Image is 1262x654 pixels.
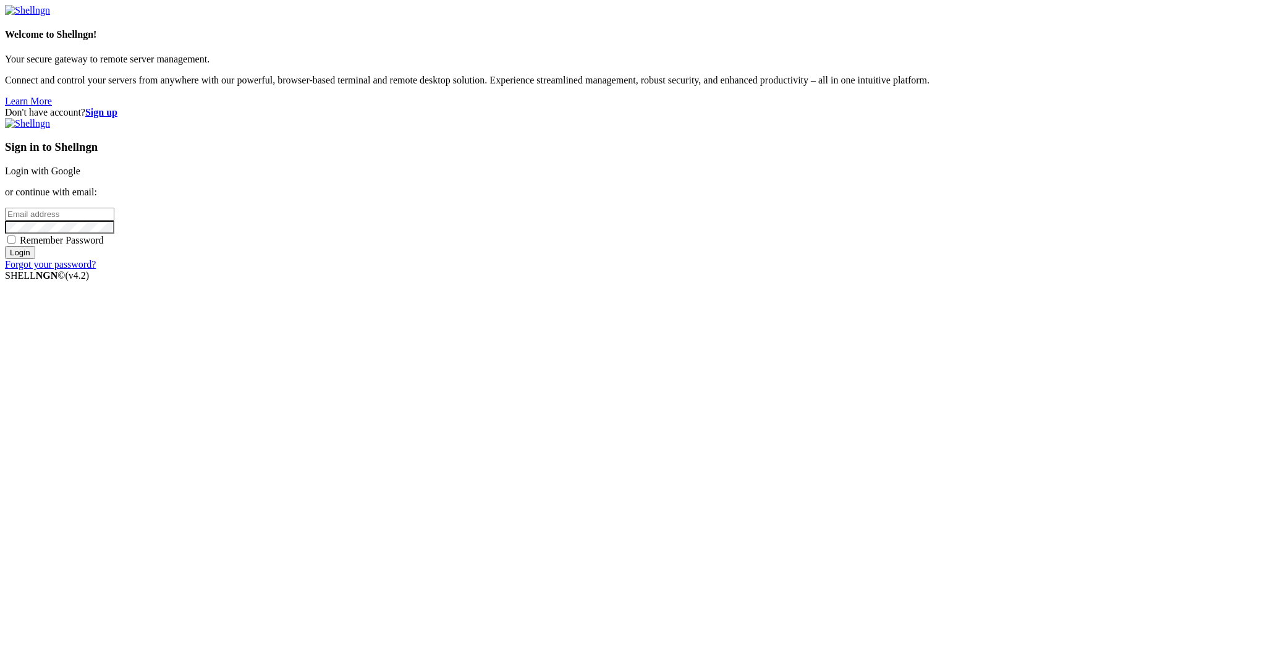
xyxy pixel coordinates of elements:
input: Remember Password [7,236,15,244]
img: Shellngn [5,118,50,129]
a: Learn More [5,96,52,106]
h3: Sign in to Shellngn [5,140,1257,154]
h4: Welcome to Shellngn! [5,29,1257,40]
a: Sign up [85,107,117,117]
span: Remember Password [20,235,104,245]
b: NGN [36,270,58,281]
div: Don't have account? [5,107,1257,118]
a: Login with Google [5,166,80,176]
p: Your secure gateway to remote server management. [5,54,1257,65]
span: 4.2.0 [66,270,90,281]
span: SHELL © [5,270,89,281]
a: Forgot your password? [5,259,96,270]
input: Login [5,246,35,259]
img: Shellngn [5,5,50,16]
p: Connect and control your servers from anywhere with our powerful, browser-based terminal and remo... [5,75,1257,86]
input: Email address [5,208,114,221]
p: or continue with email: [5,187,1257,198]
